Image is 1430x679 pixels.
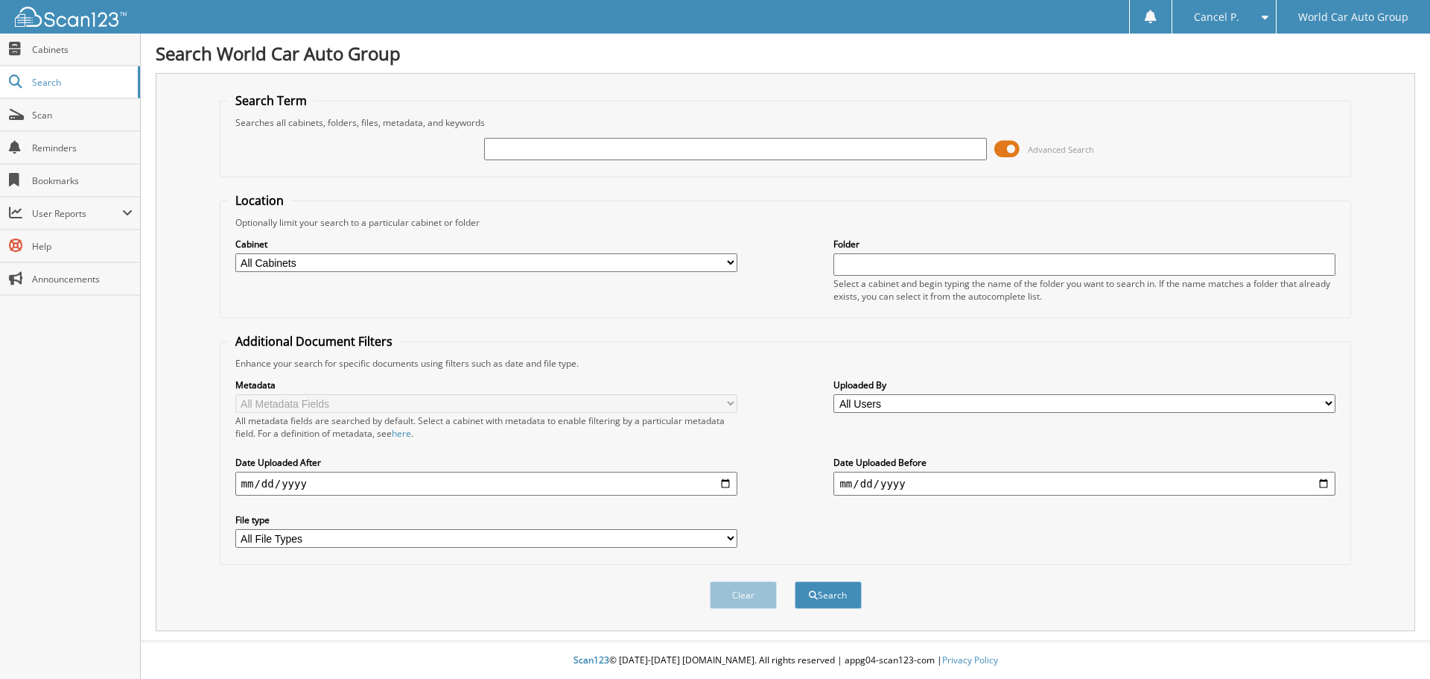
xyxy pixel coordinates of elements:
label: Folder [833,238,1335,250]
label: Cabinet [235,238,737,250]
div: Searches all cabinets, folders, files, metadata, and keywords [228,116,1344,129]
button: Search [795,581,862,609]
label: Uploaded By [833,379,1335,391]
span: Advanced Search [1028,144,1094,155]
label: Date Uploaded After [235,456,737,469]
span: Announcements [32,273,133,285]
div: Enhance your search for specific documents using filters such as date and file type. [228,357,1344,370]
button: Clear [710,581,777,609]
input: start [235,472,737,496]
h1: Search World Car Auto Group [156,41,1415,66]
span: Cabinets [32,43,133,56]
input: end [833,472,1335,496]
img: scan123-logo-white.svg [15,7,127,27]
legend: Additional Document Filters [228,333,400,350]
span: Bookmarks [32,174,133,187]
label: Metadata [235,379,737,391]
a: Privacy Policy [942,654,998,666]
label: File type [235,514,737,526]
label: Date Uploaded Before [833,456,1335,469]
div: Optionally limit your search to a particular cabinet or folder [228,216,1344,229]
div: © [DATE]-[DATE] [DOMAIN_NAME]. All rights reserved | appg04-scan123-com | [141,642,1430,679]
span: Search [32,76,130,89]
span: Cancel P. [1194,13,1239,22]
span: User Reports [32,207,122,220]
span: Reminders [32,142,133,154]
a: here [392,427,411,440]
span: Help [32,240,133,253]
span: Scan123 [573,654,609,666]
legend: Search Term [228,92,314,109]
span: World Car Auto Group [1298,13,1408,22]
span: Scan [32,109,133,121]
div: All metadata fields are searched by default. Select a cabinet with metadata to enable filtering b... [235,414,737,440]
div: Select a cabinet and begin typing the name of the folder you want to search in. If the name match... [833,277,1335,303]
legend: Location [228,192,291,209]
